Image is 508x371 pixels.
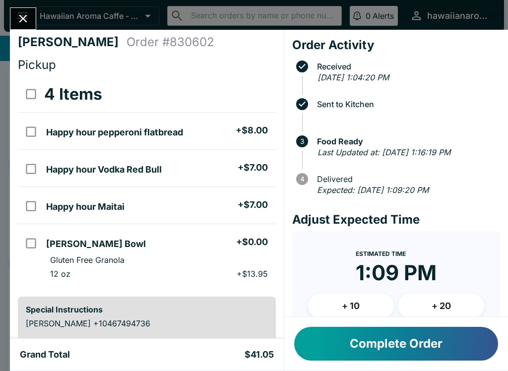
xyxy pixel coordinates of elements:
[18,76,276,289] table: orders table
[294,327,498,361] button: Complete Order
[46,164,162,176] h5: Happy hour Vodka Red Bull
[50,269,70,279] p: 12 oz
[44,84,102,104] h3: 4 Items
[308,294,394,318] button: + 10
[238,162,268,174] h5: + $7.00
[18,35,127,50] h4: [PERSON_NAME]
[26,318,268,328] p: [PERSON_NAME] +10467494736
[18,58,56,72] span: Pickup
[238,199,268,211] h5: + $7.00
[20,349,70,361] h5: Grand Total
[236,236,268,248] h5: + $0.00
[356,260,437,286] time: 1:09 PM
[10,8,36,29] button: Close
[292,38,500,53] h4: Order Activity
[236,124,268,136] h5: + $8.00
[312,62,500,71] span: Received
[237,269,268,279] p: + $13.95
[46,201,125,213] h5: Happy hour Maitai
[317,185,429,195] em: Expected: [DATE] 1:09:20 PM
[398,294,484,318] button: + 20
[292,212,500,227] h4: Adjust Expected Time
[26,305,268,314] h6: Special Instructions
[356,250,406,257] span: Estimated Time
[300,175,304,183] text: 4
[46,238,146,250] h5: [PERSON_NAME] Bowl
[317,147,450,157] em: Last Updated at: [DATE] 1:16:19 PM
[312,100,500,109] span: Sent to Kitchen
[312,137,500,146] span: Food Ready
[312,175,500,184] span: Delivered
[317,72,389,82] em: [DATE] 1:04:20 PM
[46,126,183,138] h5: Happy hour pepperoni flatbread
[50,255,125,265] p: Gluten Free Granola
[127,35,214,50] h4: Order # 830602
[300,137,304,145] text: 3
[245,349,274,361] h5: $41.05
